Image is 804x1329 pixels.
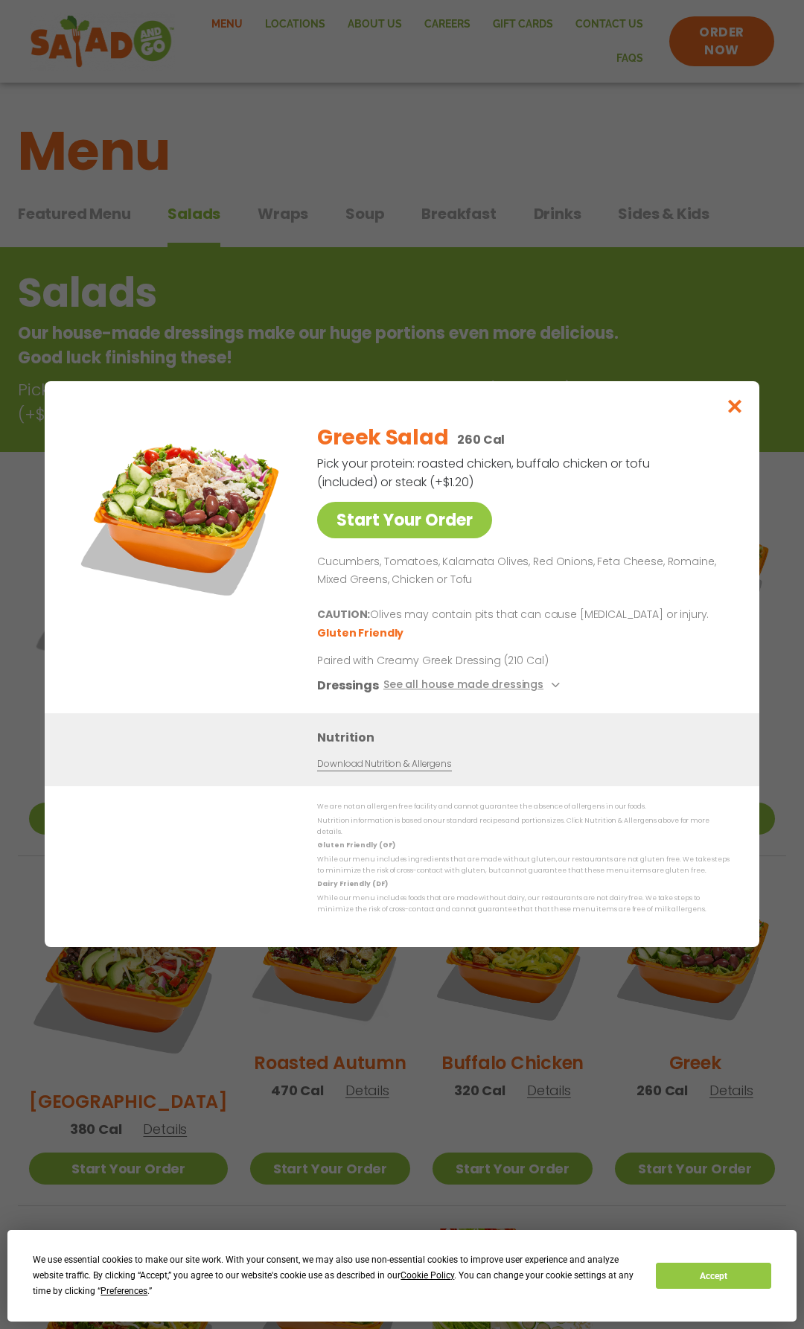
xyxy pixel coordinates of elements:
[317,626,406,642] li: Gluten Friendly
[317,841,395,850] strong: Gluten Friendly (GF)
[317,729,737,748] h3: Nutrition
[317,654,593,669] p: Paired with Creamy Greek Dressing (210 Cal)
[33,1252,638,1299] div: We use essential cookies to make our site work. With your consent, we may also use non-essential ...
[317,553,724,589] p: Cucumbers, Tomatoes, Kalamata Olives, Red Onions, Feta Cheese, Romaine, Mixed Greens, Chicken or ...
[317,802,730,813] p: We are not an allergen free facility and cannot guarantee the absence of allergens in our foods.
[78,411,287,619] img: Featured product photo for Greek Salad
[317,422,448,453] h2: Greek Salad
[383,677,564,695] button: See all house made dressings
[656,1263,770,1289] button: Accept
[317,502,492,538] a: Start Your Order
[317,758,451,772] a: Download Nutrition & Allergens
[317,677,379,695] h3: Dressings
[317,893,730,916] p: While our menu includes foods that are made without dairy, our restaurants are not dairy free. We...
[317,454,652,491] p: Pick your protein: roasted chicken, buffalo chicken or tofu (included) or steak (+$1.20)
[317,854,730,877] p: While our menu includes ingredients that are made without gluten, our restaurants are not gluten ...
[317,880,387,889] strong: Dairy Friendly (DF)
[317,607,724,625] p: Olives may contain pits that can cause [MEDICAL_DATA] or injury.
[401,1270,454,1281] span: Cookie Policy
[317,815,730,838] p: Nutrition information is based on our standard recipes and portion sizes. Click Nutrition & Aller...
[7,1230,797,1322] div: Cookie Consent Prompt
[317,608,370,622] b: CAUTION:
[457,430,505,449] p: 260 Cal
[100,1286,147,1296] span: Preferences
[711,381,759,431] button: Close modal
